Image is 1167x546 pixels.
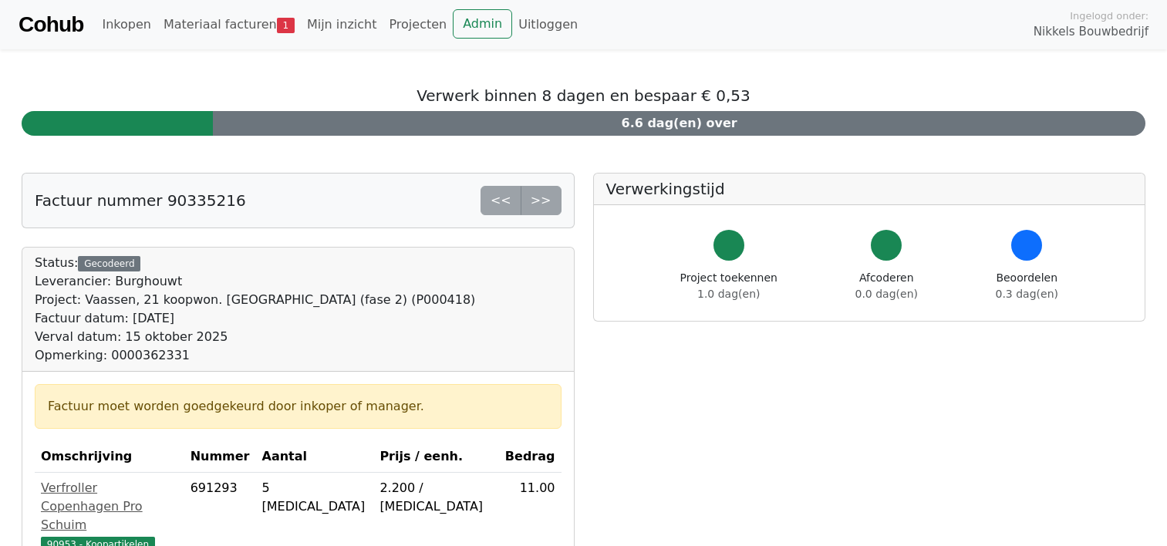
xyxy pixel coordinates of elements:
th: Aantal [256,441,374,473]
div: Factuur datum: [DATE] [35,309,475,328]
th: Omschrijving [35,441,184,473]
h5: Factuur nummer 90335216 [35,191,246,210]
a: Materiaal facturen1 [157,9,301,40]
a: Mijn inzicht [301,9,383,40]
span: Ingelogd onder: [1070,8,1148,23]
a: Uitloggen [512,9,584,40]
div: 6.6 dag(en) over [213,111,1145,136]
span: 1.0 dag(en) [697,288,760,300]
a: Cohub [19,6,83,43]
div: Status: [35,254,475,365]
span: Nikkels Bouwbedrijf [1034,23,1148,41]
div: Project: Vaassen, 21 koopwon. [GEOGRAPHIC_DATA] (fase 2) (P000418) [35,291,475,309]
div: 2.200 / [MEDICAL_DATA] [379,479,492,516]
span: 0.3 dag(en) [996,288,1058,300]
div: Opmerking: 0000362331 [35,346,475,365]
h5: Verwerk binnen 8 dagen en bespaar € 0,53 [22,86,1145,105]
th: Nummer [184,441,256,473]
div: Beoordelen [996,270,1058,302]
div: Afcoderen [855,270,918,302]
div: 5 [MEDICAL_DATA] [262,479,368,516]
div: Verval datum: 15 oktober 2025 [35,328,475,346]
th: Prijs / eenh. [373,441,498,473]
div: Gecodeerd [78,256,140,271]
span: 0.0 dag(en) [855,288,918,300]
div: Leverancier: Burghouwt [35,272,475,291]
span: 1 [277,18,295,33]
a: Projecten [383,9,453,40]
div: Verfroller Copenhagen Pro Schuim [41,479,178,534]
a: Admin [453,9,512,39]
div: Project toekennen [680,270,777,302]
div: Factuur moet worden goedgekeurd door inkoper of manager. [48,397,548,416]
th: Bedrag [499,441,562,473]
a: Inkopen [96,9,157,40]
h5: Verwerkingstijd [606,180,1133,198]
